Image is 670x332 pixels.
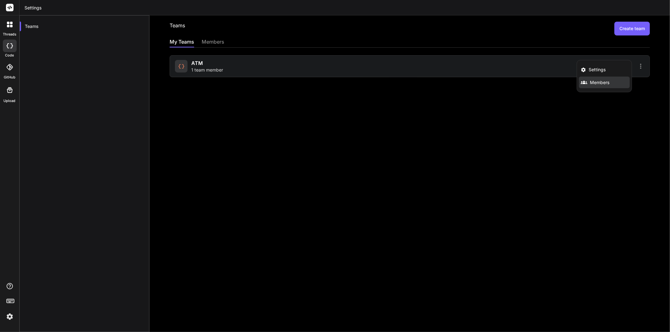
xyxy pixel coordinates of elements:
[590,79,609,86] span: Members
[4,98,16,104] label: Upload
[5,53,14,58] label: code
[4,75,15,80] label: GitHub
[3,32,16,37] label: threads
[4,311,15,322] img: settings
[589,67,606,73] span: Settings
